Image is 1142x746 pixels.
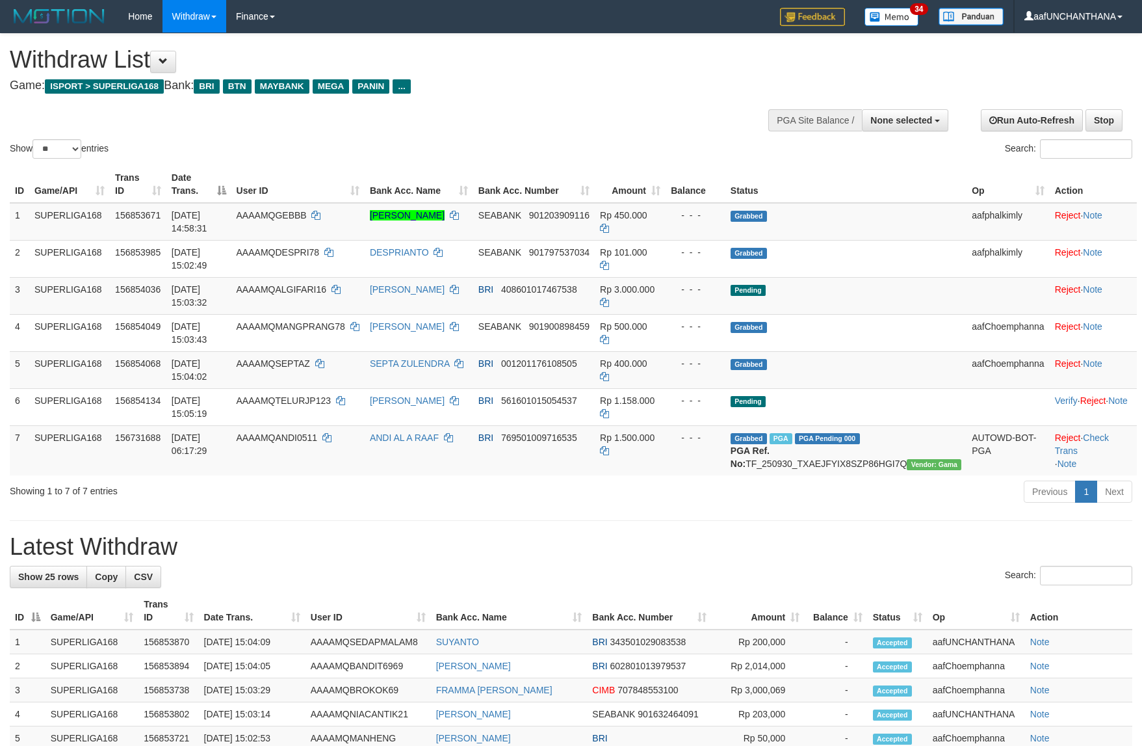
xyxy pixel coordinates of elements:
[237,210,307,220] span: AAAAMQGEBBB
[928,654,1025,678] td: aafChoemphanna
[1055,321,1081,332] a: Reject
[10,678,45,702] td: 3
[478,321,521,332] span: SEABANK
[671,357,720,370] div: - - -
[600,210,647,220] span: Rp 450.000
[1083,247,1102,258] a: Note
[237,433,318,443] span: AAAAMQANDI0511
[172,433,207,456] span: [DATE] 06:17:29
[393,79,410,94] span: ...
[305,630,431,654] td: AAAAMQSEDAPMALAM8
[10,425,29,475] td: 7
[1050,388,1137,425] td: · ·
[45,702,139,726] td: SUPERLIGA168
[805,702,868,726] td: -
[199,678,305,702] td: [DATE] 15:03:29
[199,630,305,654] td: [DATE] 15:04:09
[592,733,607,743] span: BRI
[529,321,590,332] span: Copy 901900898459 to clipboard
[478,210,521,220] span: SEABANK
[10,166,29,203] th: ID
[473,166,595,203] th: Bank Acc. Number: activate to sort column ascending
[600,395,655,406] span: Rp 1.158.000
[370,210,445,220] a: [PERSON_NAME]
[29,314,110,351] td: SUPERLIGA168
[10,654,45,678] td: 2
[939,8,1004,25] img: panduan.png
[873,734,912,745] span: Accepted
[1108,395,1128,406] a: Note
[115,210,161,220] span: 156853671
[1050,203,1137,241] td: ·
[731,446,770,469] b: PGA Ref. No:
[712,702,805,726] td: Rp 203,000
[172,395,207,419] span: [DATE] 15:05:19
[1005,139,1132,159] label: Search:
[725,425,967,475] td: TF_250930_TXAEJFYIX8SZP86HGI7Q
[134,572,153,582] span: CSV
[592,637,607,647] span: BRI
[199,593,305,630] th: Date Trans.: activate to sort column ascending
[768,109,862,131] div: PGA Site Balance /
[805,630,868,654] td: -
[10,534,1132,560] h1: Latest Withdraw
[671,431,720,444] div: - - -
[928,630,1025,654] td: aafUNCHANTHANA
[10,314,29,351] td: 4
[45,79,164,94] span: ISPORT > SUPERLIGA168
[671,209,720,222] div: - - -
[1085,109,1123,131] a: Stop
[10,277,29,314] td: 3
[870,115,932,126] span: None selected
[671,394,720,407] div: - - -
[1030,709,1050,719] a: Note
[805,593,868,630] th: Balance: activate to sort column ascending
[172,210,207,233] span: [DATE] 14:58:31
[666,166,725,203] th: Balance
[29,351,110,388] td: SUPERLIGA168
[115,247,161,258] span: 156853985
[313,79,350,94] span: MEGA
[10,139,109,159] label: Show entries
[610,661,686,671] span: Copy 602801013979537 to clipboard
[194,79,219,94] span: BRI
[1050,351,1137,388] td: ·
[600,358,647,369] span: Rp 400.000
[910,3,928,15] span: 34
[10,203,29,241] td: 1
[370,433,439,443] a: ANDI AL A RAAF
[712,593,805,630] th: Amount: activate to sort column ascending
[1083,210,1102,220] a: Note
[478,284,493,295] span: BRI
[172,321,207,345] span: [DATE] 15:03:43
[29,203,110,241] td: SUPERLIGA168
[10,388,29,425] td: 6
[1050,314,1137,351] td: ·
[671,246,720,259] div: - - -
[436,637,479,647] a: SUYANTO
[115,433,161,443] span: 156731688
[1055,358,1081,369] a: Reject
[1050,240,1137,277] td: ·
[805,678,868,702] td: -
[436,685,552,695] a: FRAMMA [PERSON_NAME]
[868,593,928,630] th: Status: activate to sort column ascending
[731,433,767,444] span: Grabbed
[671,283,720,296] div: - - -
[731,322,767,333] span: Grabbed
[600,321,647,332] span: Rp 500.000
[862,109,948,131] button: None selected
[1030,733,1050,743] a: Note
[115,395,161,406] span: 156854134
[928,593,1025,630] th: Op: activate to sort column ascending
[1080,395,1106,406] a: Reject
[731,396,766,407] span: Pending
[712,678,805,702] td: Rp 3,000,069
[731,359,767,370] span: Grabbed
[231,166,365,203] th: User ID: activate to sort column ascending
[501,358,577,369] span: Copy 001201176108505 to clipboard
[199,654,305,678] td: [DATE] 15:04:05
[529,210,590,220] span: Copy 901203909116 to clipboard
[1055,247,1081,258] a: Reject
[45,630,139,654] td: SUPERLIGA168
